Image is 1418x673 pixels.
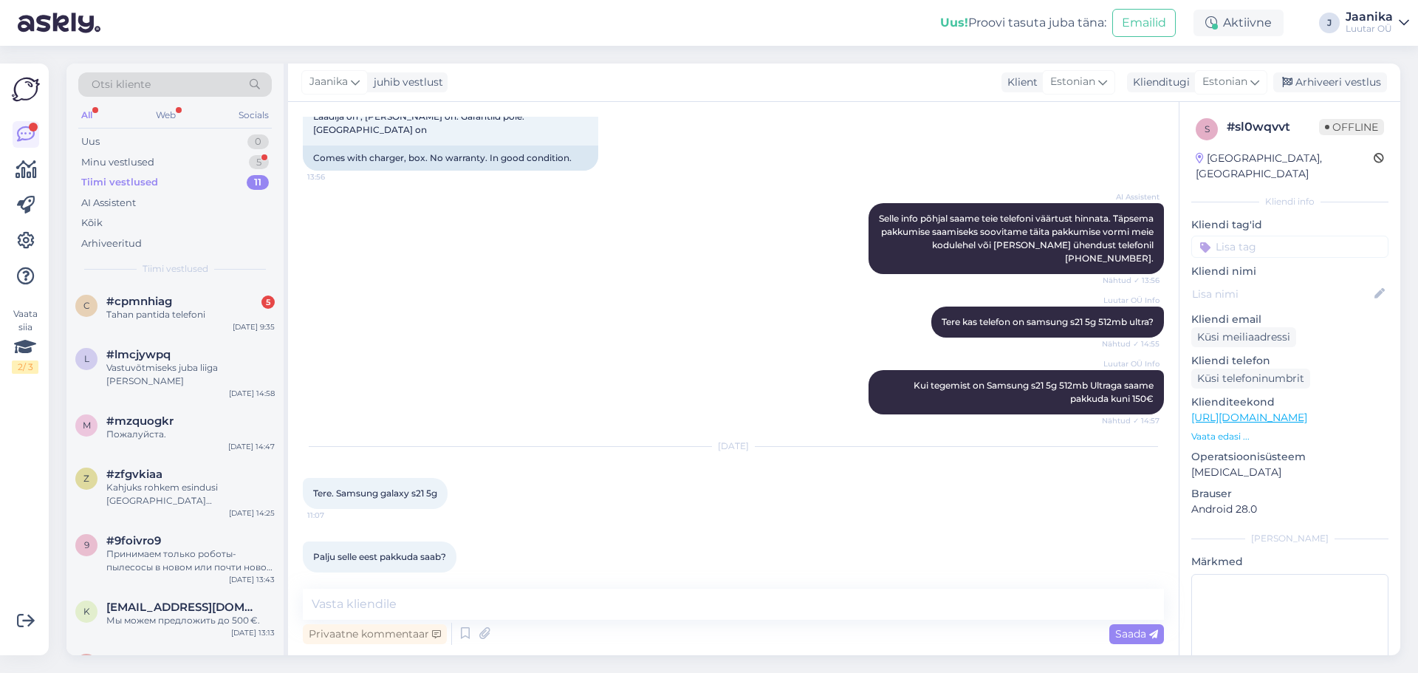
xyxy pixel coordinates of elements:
span: AI Assistent [1104,191,1160,202]
span: Nähtud ✓ 14:55 [1102,338,1160,349]
span: 13:56 [307,171,363,182]
div: Kliendi info [1191,195,1388,208]
span: Kotšnev@list.ru [106,601,260,614]
div: J [1319,13,1340,33]
span: s [1205,123,1210,134]
span: #9foivro9 [106,534,161,547]
span: K [83,606,90,617]
p: Kliendi nimi [1191,264,1388,279]
div: Socials [236,106,272,125]
span: Offline [1319,119,1384,135]
span: #cpmnhiag [106,295,172,308]
b: Uus! [940,16,968,30]
span: 11:07 [307,573,363,584]
span: c [83,300,90,311]
span: 11:07 [307,510,363,521]
p: [MEDICAL_DATA] [1191,465,1388,480]
div: Kahjuks rohkem esindusi [GEOGRAPHIC_DATA] [GEOGRAPHIC_DATA] pole [106,481,275,508]
p: Vaata edasi ... [1191,430,1388,443]
div: Kõik [81,216,103,230]
p: Kliendi email [1191,312,1388,327]
div: [DATE] [303,440,1164,453]
span: m [83,420,91,431]
div: Пожалуйста. [106,428,275,441]
div: Arhiveeri vestlus [1273,72,1387,92]
div: Küsi telefoninumbrit [1191,369,1310,389]
div: Klient [1001,75,1038,90]
span: z [83,473,89,484]
span: Tiimi vestlused [143,262,208,276]
span: Otsi kliente [92,77,151,92]
div: 5 [249,155,269,170]
div: Arhiveeritud [81,236,142,251]
p: Kliendi tag'id [1191,217,1388,233]
span: Luutar OÜ Info [1103,295,1160,306]
span: #lmcjywpq [106,348,171,361]
span: Estonian [1202,74,1247,90]
div: [DATE] 9:35 [233,321,275,332]
span: l [84,353,89,364]
div: Vaata siia [12,307,38,374]
input: Lisa tag [1191,236,1388,258]
div: [DATE] 14:25 [229,508,275,519]
div: Minu vestlused [81,155,154,170]
span: Tere kas telefon on samsung s21 5g 512mb ultra? [942,316,1154,327]
div: AI Assistent [81,196,136,211]
div: Proovi tasuta juba täna: [940,14,1106,32]
p: Klienditeekond [1191,394,1388,410]
p: Märkmed [1191,554,1388,570]
div: Luutar OÜ [1346,23,1393,35]
p: Kliendi telefon [1191,353,1388,369]
div: Мы можем предложить до 500 €. [106,614,275,627]
p: Android 28.0 [1191,502,1388,517]
a: [URL][DOMAIN_NAME] [1191,411,1307,424]
span: Luutar OÜ Info [1103,358,1160,369]
span: Nähtud ✓ 13:56 [1103,275,1160,286]
div: 0 [247,134,269,149]
a: JaanikaLuutar OÜ [1346,11,1409,35]
span: Palju selle eest pakkuda saab? [313,551,446,562]
span: #zfgvkiaa [106,468,162,481]
div: 2 / 3 [12,361,38,374]
div: [DATE] 13:43 [229,574,275,585]
div: Klienditugi [1127,75,1190,90]
div: Jaanika [1346,11,1393,23]
div: Uus [81,134,100,149]
div: Aktiivne [1193,10,1284,36]
div: All [78,106,95,125]
div: [GEOGRAPHIC_DATA], [GEOGRAPHIC_DATA] [1196,151,1374,182]
p: Operatsioonisüsteem [1191,449,1388,465]
span: Nähtud ✓ 14:57 [1102,415,1160,426]
button: Emailid [1112,9,1176,37]
div: [PERSON_NAME] [1191,532,1388,545]
div: [DATE] 14:58 [229,388,275,399]
div: 11 [247,175,269,190]
span: Saada [1115,627,1158,640]
div: juhib vestlust [368,75,443,90]
div: [DATE] 14:47 [228,441,275,452]
div: Принимаем только роботы-пылесосы в новом или почти новом состоянии. [106,547,275,574]
span: #mzquogkr [106,414,174,428]
span: Estonian [1050,74,1095,90]
span: 9 [84,539,89,550]
div: Tiimi vestlused [81,175,158,190]
p: Brauser [1191,486,1388,502]
div: Comes with charger, box. No warranty. In good condition. [303,146,598,171]
div: # sl0wqvvt [1227,118,1319,136]
div: Vastuvõtmiseks juba liiga [PERSON_NAME] [106,361,275,388]
img: Askly Logo [12,75,40,103]
div: Privaatne kommentaar [303,624,447,644]
div: Web [153,106,179,125]
div: [DATE] 13:13 [231,627,275,638]
div: Tahan pantida telefoni [106,308,275,321]
span: Jaanika [309,74,348,90]
div: Küsi meiliaadressi [1191,327,1296,347]
span: Tere. Samsung galaxy s21 5g [313,488,437,499]
div: 5 [261,295,275,309]
span: #yn0tsurx [106,654,165,667]
span: Kui tegemist on Samsung s21 5g 512mb Ultraga saame pakkuda kuni 150€ [914,380,1156,404]
span: Selle info põhjal saame teie telefoni väärtust hinnata. Täpsema pakkumise saamiseks soovitame täi... [879,213,1156,264]
input: Lisa nimi [1192,286,1371,302]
